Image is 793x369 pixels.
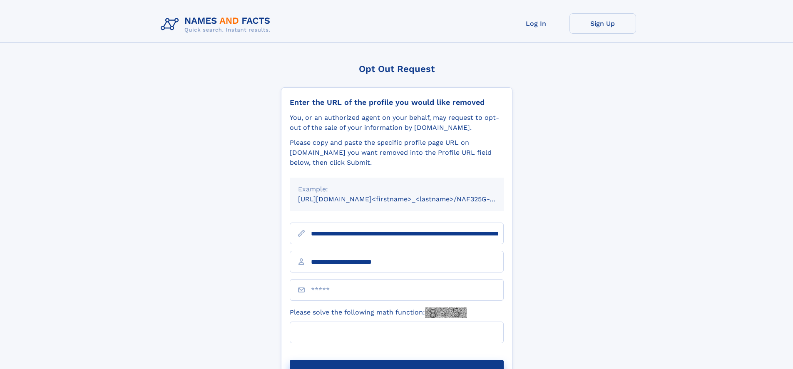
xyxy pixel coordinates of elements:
[298,195,520,203] small: [URL][DOMAIN_NAME]<firstname>_<lastname>/NAF325G-xxxxxxxx
[503,13,569,34] a: Log In
[290,307,467,318] label: Please solve the following math function:
[290,138,504,168] div: Please copy and paste the specific profile page URL on [DOMAIN_NAME] you want removed into the Pr...
[157,13,277,36] img: Logo Names and Facts
[290,98,504,107] div: Enter the URL of the profile you would like removed
[281,64,512,74] div: Opt Out Request
[298,184,495,194] div: Example:
[569,13,636,34] a: Sign Up
[290,113,504,133] div: You, or an authorized agent on your behalf, may request to opt-out of the sale of your informatio...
